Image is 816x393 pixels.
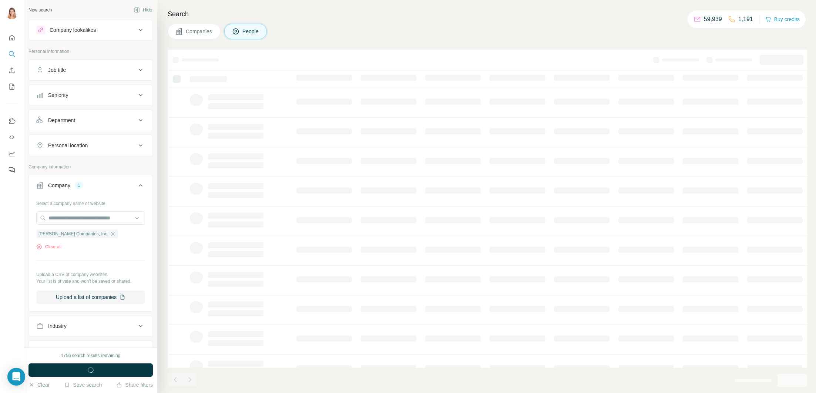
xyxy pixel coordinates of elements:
[168,9,807,19] h4: Search
[48,66,66,74] div: Job title
[75,182,83,189] div: 1
[48,182,70,189] div: Company
[36,278,145,285] p: Your list is private and won't be saved or shared.
[242,28,259,35] span: People
[116,381,153,389] button: Share filters
[50,26,96,34] div: Company lookalikes
[738,15,753,24] p: 1,191
[28,164,153,170] p: Company information
[6,131,18,144] button: Use Surfe API
[48,142,88,149] div: Personal location
[29,317,152,335] button: Industry
[6,47,18,61] button: Search
[186,28,213,35] span: Companies
[36,243,61,250] button: Clear all
[29,111,152,129] button: Department
[129,4,157,16] button: Hide
[6,147,18,160] button: Dashboard
[28,48,153,55] p: Personal information
[6,114,18,128] button: Use Surfe on LinkedIn
[765,14,800,24] button: Buy credits
[28,381,50,389] button: Clear
[29,86,152,104] button: Seniority
[61,352,121,359] div: 1756 search results remaining
[48,322,67,330] div: Industry
[29,21,152,39] button: Company lookalikes
[29,137,152,154] button: Personal location
[704,15,722,24] p: 59,939
[36,271,145,278] p: Upload a CSV of company websites.
[6,7,18,19] img: Avatar
[6,64,18,77] button: Enrich CSV
[29,61,152,79] button: Job title
[38,231,108,237] span: [PERSON_NAME] Companies, Inc.
[6,31,18,44] button: Quick start
[36,197,145,207] div: Select a company name or website
[6,163,18,177] button: Feedback
[36,290,145,304] button: Upload a list of companies
[6,80,18,93] button: My lists
[7,368,25,386] div: Open Intercom Messenger
[48,91,68,99] div: Seniority
[64,381,102,389] button: Save search
[48,117,75,124] div: Department
[28,7,52,13] div: New search
[29,177,152,197] button: Company1
[29,342,152,360] button: HQ location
